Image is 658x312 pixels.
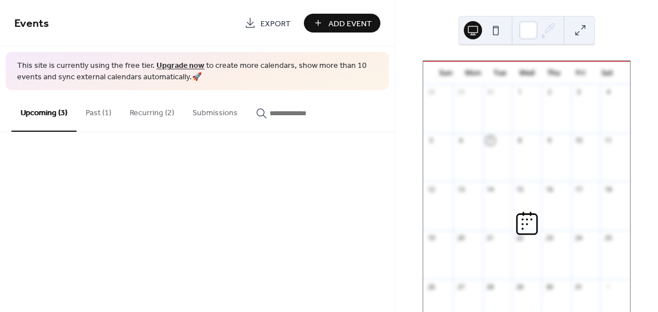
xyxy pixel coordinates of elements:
[567,62,594,84] div: Fri
[604,185,612,193] div: 18
[456,234,465,242] div: 20
[456,88,465,96] div: 29
[575,185,583,193] div: 17
[575,282,583,291] div: 31
[459,62,486,84] div: Mon
[427,88,435,96] div: 28
[456,282,465,291] div: 27
[157,58,204,74] a: Upgrade now
[486,88,495,96] div: 30
[183,90,247,131] button: Submissions
[575,88,583,96] div: 3
[486,136,495,145] div: 7
[545,185,553,193] div: 16
[427,136,435,145] div: 5
[427,185,435,193] div: 12
[545,282,553,291] div: 30
[456,185,465,193] div: 13
[604,88,612,96] div: 4
[236,14,299,33] a: Export
[77,90,121,131] button: Past (1)
[14,13,49,35] span: Events
[575,234,583,242] div: 24
[604,234,612,242] div: 25
[540,62,567,84] div: Thu
[260,18,291,30] span: Export
[304,14,380,33] button: Add Event
[515,136,524,145] div: 8
[328,18,372,30] span: Add Event
[515,282,524,291] div: 29
[545,88,553,96] div: 2
[513,62,540,84] div: Wed
[121,90,183,131] button: Recurring (2)
[545,136,553,145] div: 9
[432,62,459,84] div: Sun
[486,62,513,84] div: Tue
[545,234,553,242] div: 23
[515,234,524,242] div: 22
[427,282,435,291] div: 26
[486,282,495,291] div: 28
[515,185,524,193] div: 15
[594,62,621,84] div: Sat
[11,90,77,132] button: Upcoming (3)
[604,282,612,291] div: 1
[515,88,524,96] div: 1
[486,185,495,193] div: 14
[427,234,435,242] div: 19
[456,136,465,145] div: 6
[604,136,612,145] div: 11
[575,136,583,145] div: 10
[486,234,495,242] div: 21
[17,60,378,83] span: This site is currently using the free tier. to create more calendars, show more than 10 events an...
